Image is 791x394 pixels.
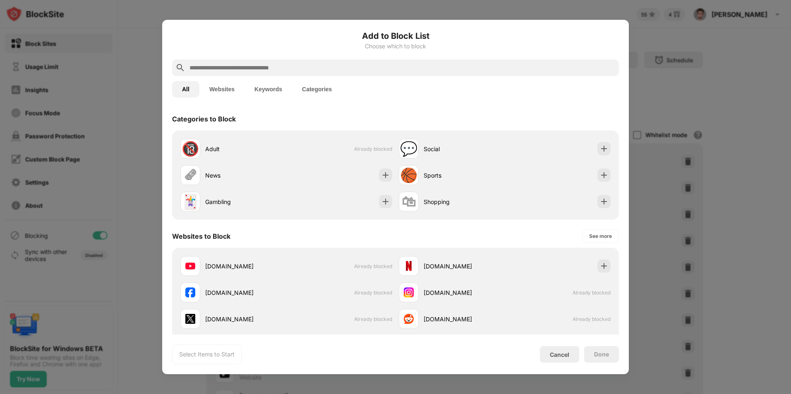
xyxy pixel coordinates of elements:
[424,315,505,323] div: [DOMAIN_NAME]
[205,315,286,323] div: [DOMAIN_NAME]
[199,81,244,97] button: Websites
[172,43,619,50] div: Choose which to block
[400,140,417,157] div: 💬
[400,167,417,184] div: 🏀
[205,288,286,297] div: [DOMAIN_NAME]
[172,115,236,123] div: Categories to Block
[354,316,392,322] span: Already blocked
[185,314,195,324] img: favicons
[292,81,342,97] button: Categories
[205,171,286,180] div: News
[404,314,414,324] img: favicons
[402,193,416,210] div: 🛍
[244,81,292,97] button: Keywords
[182,193,199,210] div: 🃏
[205,197,286,206] div: Gambling
[172,81,199,97] button: All
[404,287,414,297] img: favicons
[182,140,199,157] div: 🔞
[424,197,505,206] div: Shopping
[205,145,286,153] div: Adult
[550,351,569,358] div: Cancel
[573,316,611,322] span: Already blocked
[354,263,392,269] span: Already blocked
[185,261,195,271] img: favicons
[179,350,235,358] div: Select Items to Start
[573,290,611,296] span: Already blocked
[424,262,505,271] div: [DOMAIN_NAME]
[424,288,505,297] div: [DOMAIN_NAME]
[404,261,414,271] img: favicons
[185,287,195,297] img: favicons
[205,262,286,271] div: [DOMAIN_NAME]
[183,167,197,184] div: 🗞
[354,146,392,152] span: Already blocked
[175,63,185,73] img: search.svg
[589,232,612,240] div: See more
[424,171,505,180] div: Sports
[172,232,230,240] div: Websites to Block
[594,351,609,358] div: Done
[172,30,619,42] h6: Add to Block List
[354,290,392,296] span: Already blocked
[424,145,505,153] div: Social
